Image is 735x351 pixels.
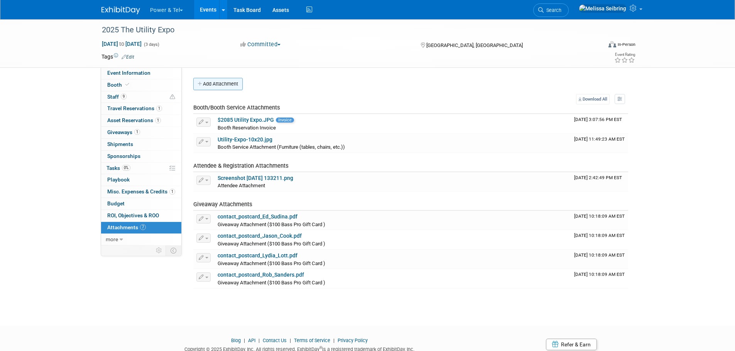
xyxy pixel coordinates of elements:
[107,188,175,195] span: Misc. Expenses & Credits
[170,94,175,101] span: Potential Scheduling Conflict -- at least one attendee is tagged in another overlapping event.
[107,82,131,88] span: Booth
[122,165,130,171] span: 0%
[107,153,140,159] span: Sponsorships
[533,3,569,17] a: Search
[101,198,181,210] a: Budget
[155,118,161,123] span: 1
[248,338,255,343] a: API
[331,338,336,343] span: |
[426,42,523,48] span: [GEOGRAPHIC_DATA], [GEOGRAPHIC_DATA]
[218,144,345,150] span: Booth Service Attachment (Furniture (tables, chairs, etc.))
[288,338,293,343] span: |
[101,234,181,245] a: more
[101,210,181,222] a: ROI, Objectives & ROO
[101,91,181,103] a: Staff9
[101,222,181,233] a: Attachments7
[101,127,181,138] a: Giveaways1
[121,94,127,99] span: 9
[294,338,330,343] a: Terms of Service
[106,165,130,171] span: Tasks
[101,186,181,198] a: Misc. Expenses & Credits1
[608,41,616,47] img: Format-Inperson.png
[257,338,262,343] span: |
[193,104,280,111] span: Booth/Booth Service Attachments
[218,117,274,123] a: $2085 Utility Expo.JPG
[99,23,590,37] div: 2025 The Utility Expo
[218,280,325,286] span: Giveaway Attachment ($100 Bass Pro Gift Card )
[125,82,129,87] i: Booth reservation complete
[574,213,625,219] span: Upload Timestamp
[218,233,302,239] a: contact_postcard_Jason_Cook.pdf
[571,114,628,133] td: Upload Timestamp
[101,163,181,174] a: Tasks0%
[156,106,162,111] span: 1
[546,339,597,350] a: Refer & Earn
[193,201,252,208] span: Giveaway Attachments
[218,241,325,247] span: Giveaway Attachment ($100 Bass Pro Gift Card )
[319,346,322,350] sup: ®
[218,213,297,220] a: contact_postcard_Ed_Sudina.pdf
[218,272,304,278] a: contact_postcard_Rob_Sanders.pdf
[574,136,625,142] span: Upload Timestamp
[101,7,140,14] img: ExhibitDay
[107,94,127,100] span: Staff
[571,250,628,269] td: Upload Timestamp
[556,40,636,52] div: Event Format
[338,338,368,343] a: Privacy Policy
[242,338,247,343] span: |
[134,129,140,135] span: 1
[118,41,125,47] span: to
[218,136,272,143] a: Utility-Expo-10x20.jpg
[101,103,181,114] a: Travel Reservations1
[574,233,625,238] span: Upload Timestamp
[218,260,325,266] span: Giveaway Attachment ($100 Bass Pro Gift Card )
[107,200,125,207] span: Budget
[169,189,175,195] span: 1
[107,176,130,183] span: Playbook
[107,105,162,111] span: Travel Reservations
[101,115,181,126] a: Asset Reservations1
[544,7,561,13] span: Search
[263,338,287,343] a: Contact Us
[101,79,181,91] a: Booth
[571,230,628,249] td: Upload Timestamp
[574,117,622,122] span: Upload Timestamp
[614,53,635,57] div: Event Rating
[579,4,627,13] img: Melissa Seibring
[571,134,628,153] td: Upload Timestamp
[101,139,181,150] a: Shipments
[166,245,181,255] td: Toggle Event Tabs
[101,40,142,47] span: [DATE] [DATE]
[193,162,289,169] span: Attendee & Registration Attachments
[574,252,625,258] span: Upload Timestamp
[571,172,628,191] td: Upload Timestamp
[574,175,622,180] span: Upload Timestamp
[276,118,294,123] span: Invoice
[218,175,293,181] a: Screenshot [DATE] 133211.png
[238,40,284,49] button: Committed
[101,151,181,162] a: Sponsorships
[571,269,628,288] td: Upload Timestamp
[107,129,140,135] span: Giveaways
[574,272,625,277] span: Upload Timestamp
[571,211,628,230] td: Upload Timestamp
[122,54,134,60] a: Edit
[143,42,159,47] span: (3 days)
[101,67,181,79] a: Event Information
[218,252,297,259] a: contact_postcard_Lydia_Lott.pdf
[193,78,243,90] button: Add Attachment
[218,183,265,188] span: Attendee Attachment
[106,236,118,242] span: more
[101,174,181,186] a: Playbook
[101,53,134,60] td: Tags
[152,245,166,255] td: Personalize Event Tab Strip
[107,212,159,218] span: ROI, Objectives & ROO
[218,222,325,227] span: Giveaway Attachment ($100 Bass Pro Gift Card )
[107,117,161,123] span: Asset Reservations
[107,224,146,230] span: Attachments
[218,125,276,131] span: Booth Reservation Invoice
[617,42,635,47] div: In-Person
[107,141,133,147] span: Shipments
[231,338,241,343] a: Blog
[576,94,610,104] a: Download All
